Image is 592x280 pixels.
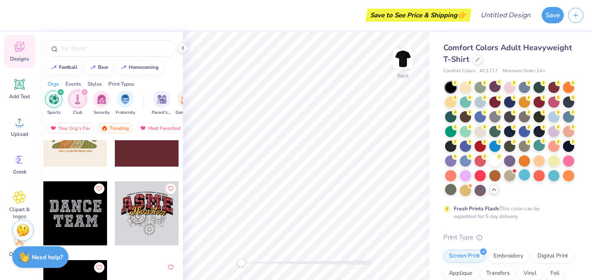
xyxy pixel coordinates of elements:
div: filter for Game Day [176,90,195,116]
div: Screen Print [443,250,485,263]
strong: Fresh Prints Flash: [454,205,500,212]
div: Accessibility label [237,258,246,267]
img: Parent's Weekend Image [157,94,167,104]
div: Orgs [48,80,59,88]
span: Designs [10,55,29,62]
button: filter button [152,90,172,116]
img: Fraternity Image [120,94,130,104]
span: Sorority [94,109,110,116]
img: trend_line.gif [120,65,127,70]
span: Comfort Colors [443,68,475,75]
button: Like [94,262,104,273]
span: Greek [13,168,26,175]
button: filter button [45,90,62,116]
div: bear [98,65,108,70]
span: Add Text [9,93,30,100]
span: # C1717 [480,68,498,75]
button: Like [94,183,104,194]
div: Most Favorited [136,123,185,133]
span: Decorate [9,251,30,257]
span: Parent's Weekend [152,109,172,116]
strong: Need help? [32,253,63,261]
span: 👉 [457,10,467,20]
img: most_fav.gif [50,125,57,131]
div: Trending [97,123,133,133]
div: filter for Sports [45,90,62,116]
div: Digital Print [532,250,574,263]
div: filter for Parent's Weekend [152,90,172,116]
span: Minimum Order: 24 + [502,68,546,75]
button: filter button [93,90,110,116]
button: filter button [69,90,86,116]
input: Untitled Design [474,6,537,24]
span: Upload [11,131,28,138]
button: Like [166,183,176,194]
button: football [46,61,81,74]
span: Game Day [176,109,195,116]
div: filter for Fraternity [116,90,135,116]
button: Save [542,7,564,23]
div: This color can be expedited for 5 day delivery. [454,205,560,220]
img: most_fav.gif [140,125,146,131]
div: Print Types [108,80,134,88]
img: Sorority Image [97,94,107,104]
span: Comfort Colors Adult Heavyweight T-Shirt [443,42,572,64]
div: Applique [443,267,478,280]
button: filter button [176,90,195,116]
img: Game Day Image [181,94,191,104]
button: filter button [116,90,135,116]
img: Sports Image [49,94,59,104]
div: Print Type [443,232,575,242]
input: Try "Alpha" [60,44,171,53]
div: Your Org's Fav [46,123,94,133]
div: homecoming [129,65,159,70]
div: Events [65,80,81,88]
div: Vinyl [518,267,542,280]
div: Styles [88,80,102,88]
img: trending.gif [101,125,108,131]
div: filter for Sorority [93,90,110,116]
div: football [59,65,78,70]
div: Foil [545,267,565,280]
div: Transfers [481,267,515,280]
span: Clipart & logos [5,206,34,220]
img: Back [394,50,412,68]
button: Like [166,262,176,273]
button: homecoming [115,61,163,74]
div: Back [397,72,409,80]
div: filter for Club [69,90,86,116]
div: Embroidery [488,250,529,263]
img: Club Image [73,94,82,104]
img: trend_line.gif [89,65,96,70]
img: trend_line.gif [50,65,57,70]
button: bear [85,61,112,74]
span: Sports [47,109,61,116]
div: Save to See Price & Shipping [368,9,469,22]
span: Fraternity [116,109,135,116]
span: Club [73,109,82,116]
